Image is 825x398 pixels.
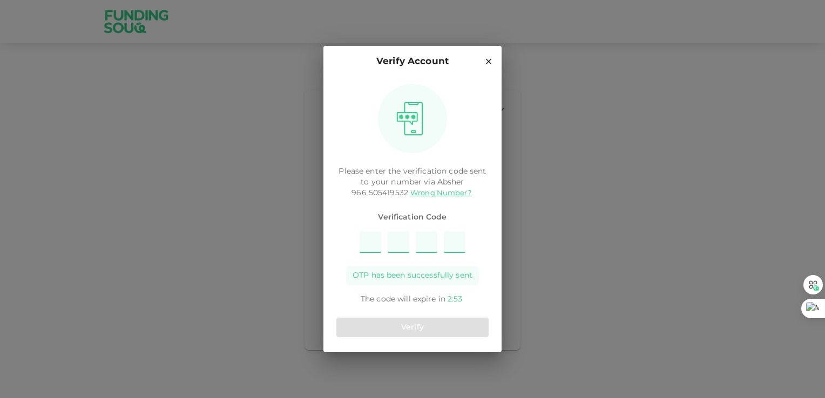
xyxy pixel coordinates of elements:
input: Please enter OTP character 3 [416,231,437,253]
span: OTP has been successfully sent [353,270,472,281]
p: Verify Account [376,54,449,69]
input: Please enter OTP character 2 [388,231,409,253]
input: Please enter OTP character 4 [444,231,465,253]
span: The code will expire in [361,296,445,303]
a: Wrong Number? [410,190,471,197]
span: Verification Code [336,212,489,223]
p: Please enter the verification code sent to your number via Absher 966 505419532 [336,166,489,198]
img: otpImage [393,101,427,136]
span: 2 : 53 [448,296,462,303]
input: Please enter OTP character 1 [360,231,381,253]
